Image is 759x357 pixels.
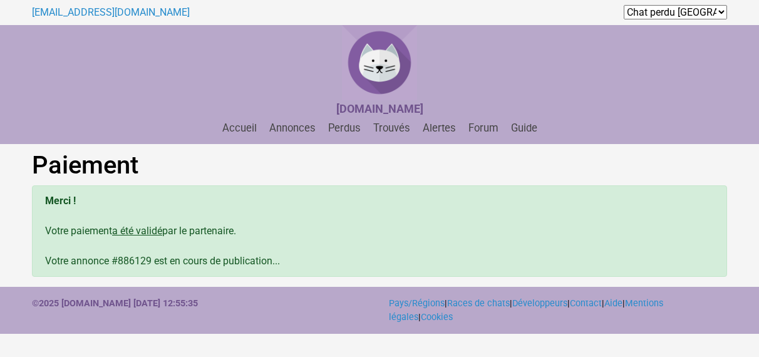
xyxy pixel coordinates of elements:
a: Forum [463,122,503,134]
a: Trouvés [368,122,415,134]
a: Développeurs [512,298,567,309]
a: Mentions légales [389,298,663,323]
a: Guide [506,122,542,134]
strong: [DOMAIN_NAME] [336,102,423,115]
a: Perdus [323,122,366,134]
a: Annonces [264,122,321,134]
img: Chat Perdu Wallis-et-Futuna [342,25,417,100]
a: Aide [604,298,622,309]
h1: Paiement [32,150,727,180]
u: a été validé [112,225,162,237]
a: Races de chats [447,298,510,309]
a: Cookies [421,312,453,323]
a: [EMAIL_ADDRESS][DOMAIN_NAME] [32,6,190,18]
strong: ©2025 [DOMAIN_NAME] [DATE] 12:55:35 [32,298,198,309]
a: Pays/Régions [389,298,445,309]
a: [DOMAIN_NAME] [336,103,423,115]
div: Votre paiement par le partenaire. Votre annonce #886129 est en cours de publication... [32,185,727,277]
a: Contact [570,298,602,309]
b: Merci ! [45,195,76,207]
a: Alertes [418,122,461,134]
a: Accueil [217,122,262,134]
div: | | | | | | [379,297,736,324]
